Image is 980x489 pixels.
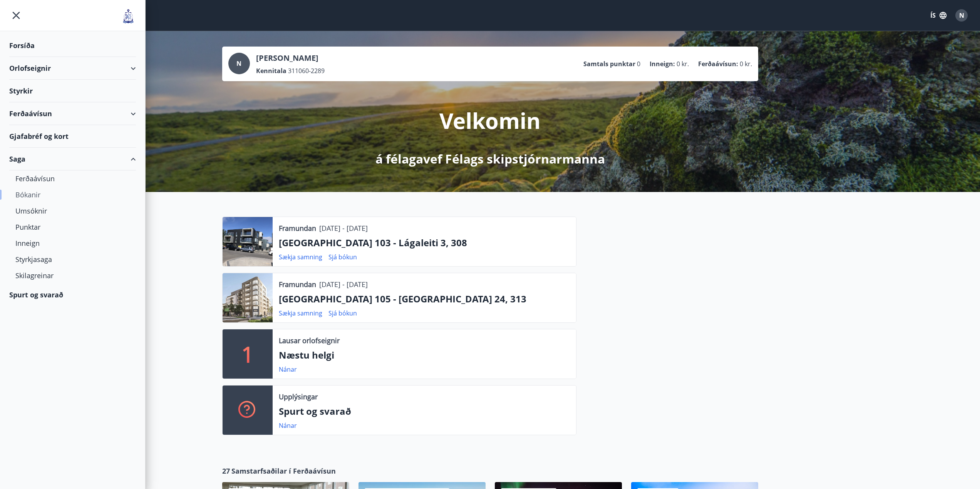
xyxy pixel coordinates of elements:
[319,279,368,289] p: [DATE] - [DATE]
[279,335,340,345] p: Lausar orlofseignir
[279,236,570,249] p: [GEOGRAPHIC_DATA] 103 - Lágaleiti 3, 308
[121,8,136,24] img: union_logo
[279,279,316,289] p: Framundan
[279,392,318,402] p: Upplýsingar
[15,170,130,187] div: Ferðaávísun
[439,106,541,135] p: Velkomin
[637,60,640,68] span: 0
[279,309,322,317] a: Sækja samning
[677,60,689,68] span: 0 kr.
[15,235,130,251] div: Inneign
[279,365,297,374] a: Nánar
[256,53,325,63] p: [PERSON_NAME]
[959,11,964,20] span: N
[279,253,322,261] a: Sækja samning
[650,60,675,68] p: Inneign :
[319,223,368,233] p: [DATE] - [DATE]
[9,34,136,57] div: Forsíða
[279,421,297,430] a: Nánar
[952,6,971,25] button: N
[9,102,136,125] div: Ferðaávísun
[279,223,316,233] p: Framundan
[328,309,357,317] a: Sjá bókun
[328,253,357,261] a: Sjá bókun
[583,60,635,68] p: Samtals punktar
[15,187,130,203] div: Bókanir
[375,150,605,167] p: á félagavef Félags skipstjórnarmanna
[222,466,230,476] span: 27
[9,8,23,22] button: menu
[9,284,136,306] div: Spurt og svarað
[9,125,136,148] div: Gjafabréf og kort
[926,8,951,22] button: ÍS
[279,349,570,362] p: Næstu helgi
[279,292,570,305] p: [GEOGRAPHIC_DATA] 105 - [GEOGRAPHIC_DATA] 24, 313
[15,203,130,219] div: Umsóknir
[241,339,254,369] p: 1
[9,148,136,170] div: Saga
[15,267,130,284] div: Skilagreinar
[15,251,130,267] div: Styrkjasaga
[9,80,136,102] div: Styrkir
[236,59,241,68] span: N
[256,67,286,75] p: Kennitala
[288,67,325,75] span: 311060-2289
[279,405,570,418] p: Spurt og svarað
[698,60,738,68] p: Ferðaávísun :
[231,466,336,476] span: Samstarfsaðilar í Ferðaávísun
[9,57,136,80] div: Orlofseignir
[15,219,130,235] div: Punktar
[740,60,752,68] span: 0 kr.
